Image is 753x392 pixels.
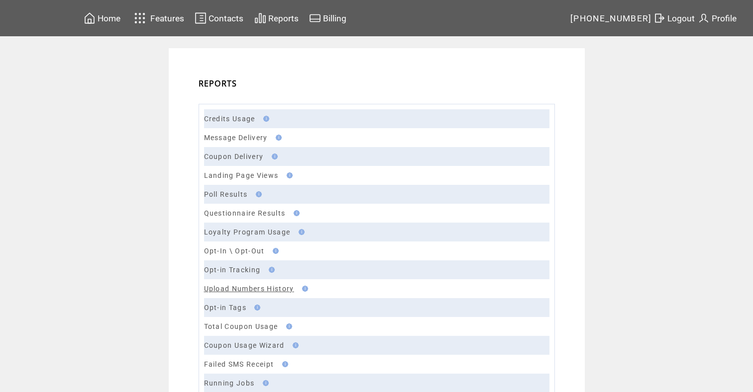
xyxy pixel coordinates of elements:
[204,115,255,123] a: Credits Usage
[323,13,346,23] span: Billing
[204,209,286,217] a: Questionnaire Results
[204,134,268,142] a: Message Delivery
[84,12,96,24] img: home.svg
[150,13,184,23] span: Features
[131,10,149,26] img: features.svg
[270,248,279,254] img: help.gif
[204,266,261,274] a: Opt-in Tracking
[260,380,269,386] img: help.gif
[667,13,695,23] span: Logout
[253,10,300,26] a: Reports
[204,171,279,179] a: Landing Page Views
[204,247,265,255] a: Opt-In \ Opt-Out
[195,12,207,24] img: contacts.svg
[204,190,248,198] a: Poll Results
[653,12,665,24] img: exit.svg
[570,13,652,23] span: [PHONE_NUMBER]
[130,8,186,28] a: Features
[296,229,305,235] img: help.gif
[283,323,292,329] img: help.gif
[266,267,275,273] img: help.gif
[209,13,243,23] span: Contacts
[652,10,696,26] a: Logout
[82,10,122,26] a: Home
[268,13,299,23] span: Reports
[204,153,264,160] a: Coupon Delivery
[712,13,737,23] span: Profile
[279,361,288,367] img: help.gif
[193,10,245,26] a: Contacts
[253,191,262,197] img: help.gif
[309,12,321,24] img: creidtcard.svg
[204,285,294,293] a: Upload Numbers History
[199,78,237,89] span: REPORTS
[269,154,278,159] img: help.gif
[299,286,308,292] img: help.gif
[251,305,260,311] img: help.gif
[204,304,247,312] a: Opt-in Tags
[204,322,278,330] a: Total Coupon Usage
[273,135,282,141] img: help.gif
[254,12,266,24] img: chart.svg
[204,379,255,387] a: Running Jobs
[291,210,300,216] img: help.gif
[260,116,269,122] img: help.gif
[98,13,120,23] span: Home
[284,172,293,178] img: help.gif
[204,228,291,236] a: Loyalty Program Usage
[308,10,348,26] a: Billing
[696,10,738,26] a: Profile
[698,12,710,24] img: profile.svg
[204,341,285,349] a: Coupon Usage Wizard
[290,342,299,348] img: help.gif
[204,360,274,368] a: Failed SMS Receipt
